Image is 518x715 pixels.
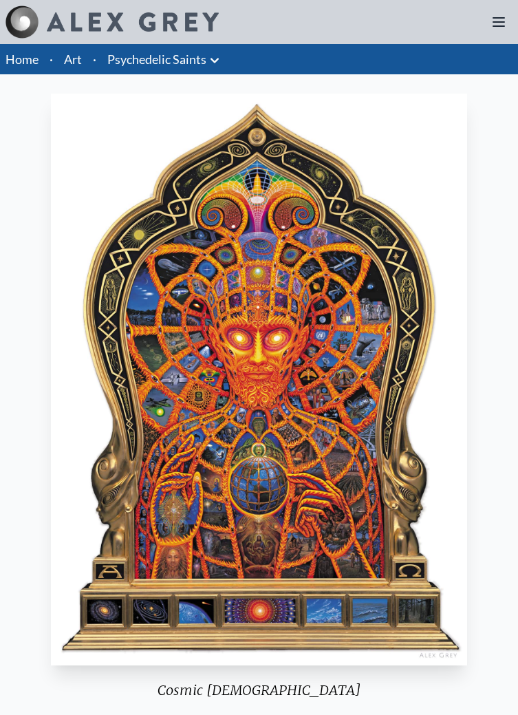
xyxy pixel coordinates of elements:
div: Cosmic [DEMOGRAPHIC_DATA] [45,681,473,711]
a: Home [6,52,39,67]
img: Cosmic-Christ-2000-Alex-Grey-WHITE-watermarked.jpg [51,94,468,665]
li: · [44,44,58,74]
li: · [87,44,102,74]
a: Art [64,50,82,69]
a: Psychedelic Saints [107,50,206,69]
